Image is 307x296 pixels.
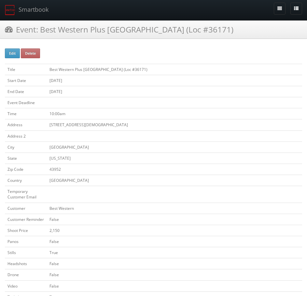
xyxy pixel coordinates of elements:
[5,119,47,130] td: Address
[47,225,302,236] td: 2,150
[5,48,20,58] button: Edit
[47,280,302,291] td: False
[47,247,302,258] td: True
[5,130,47,141] td: Address 2
[5,175,47,186] td: Country
[5,97,47,108] td: Event Deadline
[5,186,47,203] td: Temporary Customer Email
[47,203,302,214] td: Best Western
[5,141,47,153] td: City
[5,108,47,119] td: Time
[47,258,302,269] td: False
[5,258,47,269] td: Headshots
[21,48,40,58] button: Delete
[47,175,302,186] td: [GEOGRAPHIC_DATA]
[5,5,15,15] img: smartbook-logo.png
[5,75,47,86] td: Start Date
[5,269,47,280] td: Drone
[47,164,302,175] td: 43952
[5,236,47,247] td: Panos
[5,214,47,225] td: Customer Reminder
[5,64,47,75] td: Title
[5,280,47,291] td: Video
[47,64,302,75] td: Best Western Plus [GEOGRAPHIC_DATA] (Loc #36171)
[47,141,302,153] td: [GEOGRAPHIC_DATA]
[47,108,302,119] td: 10:00am
[5,153,47,164] td: State
[5,24,233,35] h3: Event: Best Western Plus [GEOGRAPHIC_DATA] (Loc #36171)
[47,214,302,225] td: False
[5,225,47,236] td: Shoot Price
[5,164,47,175] td: Zip Code
[47,236,302,247] td: False
[5,247,47,258] td: Stills
[5,86,47,97] td: End Date
[47,119,302,130] td: [STREET_ADDRESS][DEMOGRAPHIC_DATA]
[47,75,302,86] td: [DATE]
[5,203,47,214] td: Customer
[47,269,302,280] td: False
[47,153,302,164] td: [US_STATE]
[47,86,302,97] td: [DATE]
